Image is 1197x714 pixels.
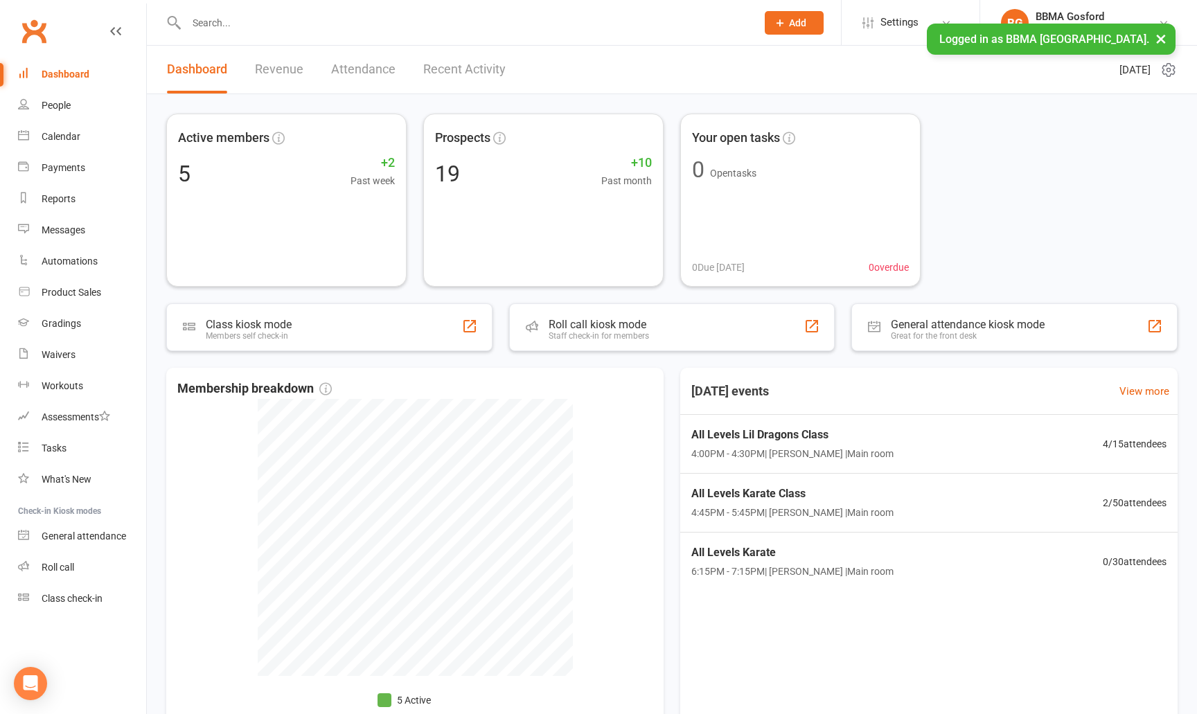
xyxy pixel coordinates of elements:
[1119,383,1169,400] a: View more
[18,371,146,402] a: Workouts
[601,173,652,188] span: Past month
[680,379,780,404] h3: [DATE] events
[691,505,894,520] span: 4:45PM - 5:45PM | [PERSON_NAME] | Main room
[692,260,745,275] span: 0 Due [DATE]
[18,402,146,433] a: Assessments
[206,331,292,341] div: Members self check-in
[42,318,81,329] div: Gradings
[177,379,332,399] span: Membership breakdown
[18,184,146,215] a: Reports
[42,224,85,235] div: Messages
[1036,23,1158,35] div: BBMA [GEOGRAPHIC_DATA]
[1001,9,1029,37] div: BG
[42,131,80,142] div: Calendar
[691,564,894,579] span: 6:15PM - 7:15PM | [PERSON_NAME] | Main room
[435,163,460,185] div: 19
[18,152,146,184] a: Payments
[1103,554,1167,569] span: 0 / 30 attendees
[18,215,146,246] a: Messages
[42,474,91,485] div: What's New
[891,318,1045,331] div: General attendance kiosk mode
[18,521,146,552] a: General attendance kiosk mode
[42,162,85,173] div: Payments
[869,260,909,275] span: 0 overdue
[691,544,894,562] span: All Levels Karate
[18,308,146,339] a: Gradings
[691,485,894,503] span: All Levels Karate Class
[1103,495,1167,510] span: 2 / 50 attendees
[939,33,1149,46] span: Logged in as BBMA [GEOGRAPHIC_DATA].
[182,13,747,33] input: Search...
[18,339,146,371] a: Waivers
[17,14,51,48] a: Clubworx
[178,128,269,148] span: Active members
[692,128,780,148] span: Your open tasks
[1036,10,1158,23] div: BBMA Gosford
[42,443,66,454] div: Tasks
[691,446,894,461] span: 4:00PM - 4:30PM | [PERSON_NAME] | Main room
[1119,62,1151,78] span: [DATE]
[18,246,146,277] a: Automations
[42,562,74,573] div: Roll call
[18,583,146,614] a: Class kiosk mode
[42,100,71,111] div: People
[18,90,146,121] a: People
[14,667,47,700] div: Open Intercom Messenger
[880,7,919,38] span: Settings
[42,287,101,298] div: Product Sales
[18,552,146,583] a: Roll call
[1149,24,1173,53] button: ×
[178,163,190,185] div: 5
[331,46,396,93] a: Attendance
[891,331,1045,341] div: Great for the front desk
[42,380,83,391] div: Workouts
[1103,436,1167,452] span: 4 / 15 attendees
[789,17,806,28] span: Add
[18,464,146,495] a: What's New
[351,153,395,173] span: +2
[42,530,126,542] div: General attendance
[423,46,506,93] a: Recent Activity
[710,168,756,179] span: Open tasks
[18,277,146,308] a: Product Sales
[42,193,76,204] div: Reports
[42,593,103,604] div: Class check-in
[691,426,894,444] span: All Levels Lil Dragons Class
[765,11,824,35] button: Add
[549,331,649,341] div: Staff check-in for members
[42,256,98,267] div: Automations
[167,46,227,93] a: Dashboard
[18,121,146,152] a: Calendar
[601,153,652,173] span: +10
[435,128,490,148] span: Prospects
[42,411,110,422] div: Assessments
[42,349,76,360] div: Waivers
[255,46,303,93] a: Revenue
[42,69,89,80] div: Dashboard
[206,318,292,331] div: Class kiosk mode
[18,59,146,90] a: Dashboard
[549,318,649,331] div: Roll call kiosk mode
[18,433,146,464] a: Tasks
[378,693,431,708] li: 5 Active
[692,159,704,181] div: 0
[351,173,395,188] span: Past week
